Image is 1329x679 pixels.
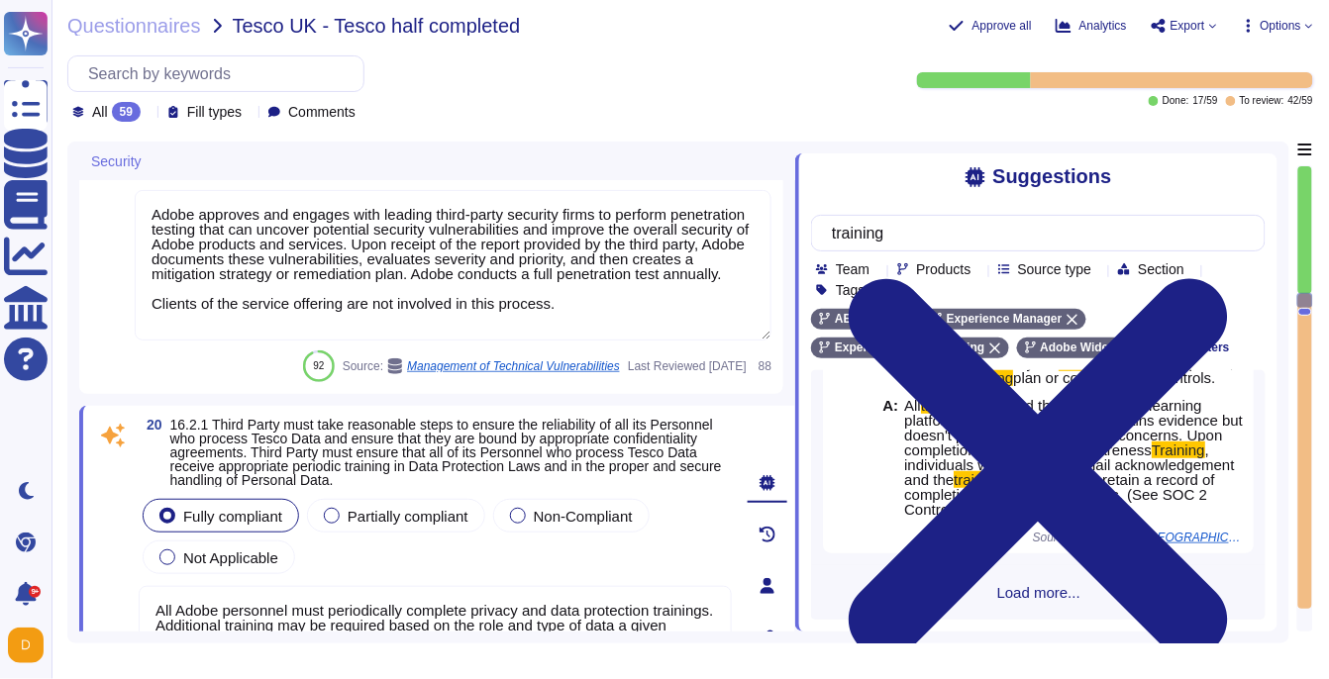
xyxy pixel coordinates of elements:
span: Fill types [187,105,242,119]
span: 17 / 59 [1193,96,1218,106]
span: Partially compliant [348,508,468,525]
span: Security [91,154,142,168]
input: Search by keywords [78,56,363,91]
input: Search by keywords [822,216,1245,250]
span: Management of Technical Vulnerabilities [407,360,620,372]
img: user [8,628,44,663]
span: Comments [288,105,356,119]
span: 42 / 59 [1288,96,1313,106]
span: All [92,105,108,119]
span: Tesco UK - Tesco half completed [233,16,521,36]
button: user [4,624,57,667]
span: Source: [343,358,620,374]
span: Non-Compliant [534,508,633,525]
span: Done: [1163,96,1189,106]
textarea: Adobe approves and engages with leading third-party security firms to perform penetration testing... [135,190,771,340]
span: Last Reviewed [DATE] [628,360,747,372]
span: Approve all [972,20,1032,32]
div: 9+ [29,586,41,598]
span: 88 [755,360,771,372]
div: 59 [112,102,141,122]
button: Approve all [949,18,1032,34]
span: 20 [139,418,162,432]
span: 16.2.1 Third Party must take reasonable steps to ensure the reliability of all its Personnel who ... [170,417,722,488]
span: Export [1171,20,1205,32]
span: To review: [1240,96,1284,106]
button: Analytics [1056,18,1127,34]
span: Questionnaires [67,16,201,36]
span: Fully compliant [183,508,282,525]
span: 92 [313,360,324,371]
span: Not Applicable [183,549,278,566]
span: Analytics [1079,20,1127,32]
span: Options [1261,20,1301,32]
